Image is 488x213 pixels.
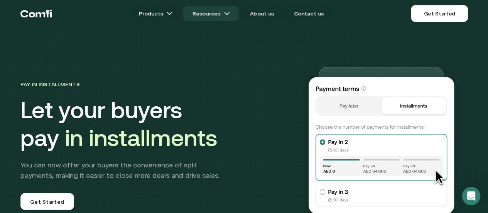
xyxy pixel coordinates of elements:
[30,198,64,207] span: Get Started
[130,6,182,21] a: Productsarrow icons
[241,6,283,21] a: About us
[166,10,172,17] img: arrow icons
[20,96,283,152] h1: Let your buyers pay
[65,124,217,151] span: in installments
[462,187,480,205] iframe: Intercom live chat
[183,6,239,21] a: Resourcesarrow icons
[224,10,230,17] img: arrow icons
[20,81,80,87] span: Pay in Installments
[20,2,52,25] a: Return to the top of the Comfi home page
[20,193,74,210] a: Get Started
[285,6,333,21] a: Contact us
[20,160,230,181] p: You can now offer your buyers the convenience of split payments, making it easier to close more d...
[411,5,468,22] a: Get Started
